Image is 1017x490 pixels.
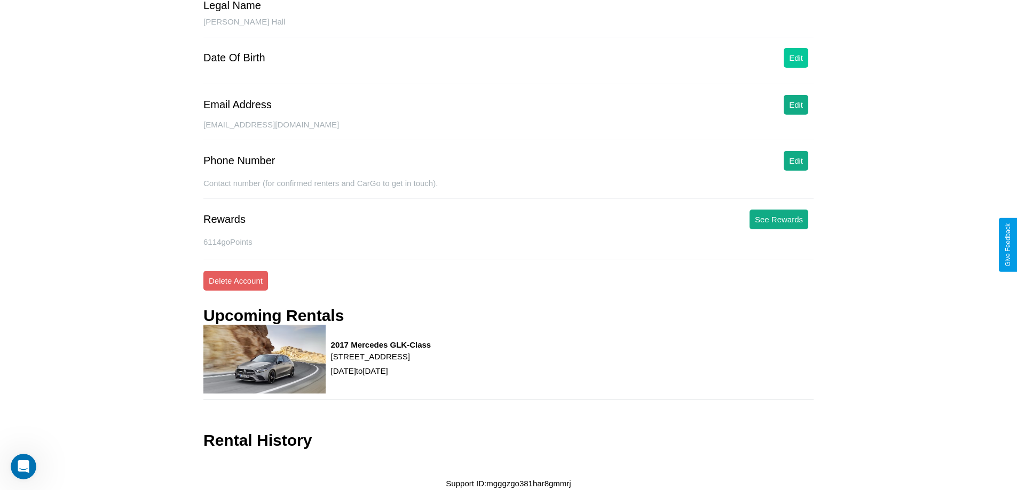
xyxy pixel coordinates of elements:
[784,151,808,171] button: Edit
[203,155,275,167] div: Phone Number
[203,179,814,199] div: Contact number (for confirmed renters and CarGo to get in touch).
[11,454,36,479] iframe: Intercom live chat
[203,99,272,111] div: Email Address
[203,235,814,249] p: 6114 goPoints
[331,364,431,378] p: [DATE] to [DATE]
[784,95,808,115] button: Edit
[331,340,431,349] h3: 2017 Mercedes GLK-Class
[203,325,326,393] img: rental
[203,271,268,291] button: Delete Account
[750,210,808,229] button: See Rewards
[784,48,808,68] button: Edit
[203,120,814,140] div: [EMAIL_ADDRESS][DOMAIN_NAME]
[1004,223,1012,267] div: Give Feedback
[203,52,265,64] div: Date Of Birth
[203,17,814,37] div: [PERSON_NAME] Hall
[203,431,312,449] h3: Rental History
[203,307,344,325] h3: Upcoming Rentals
[203,213,246,226] div: Rewards
[331,349,431,364] p: [STREET_ADDRESS]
